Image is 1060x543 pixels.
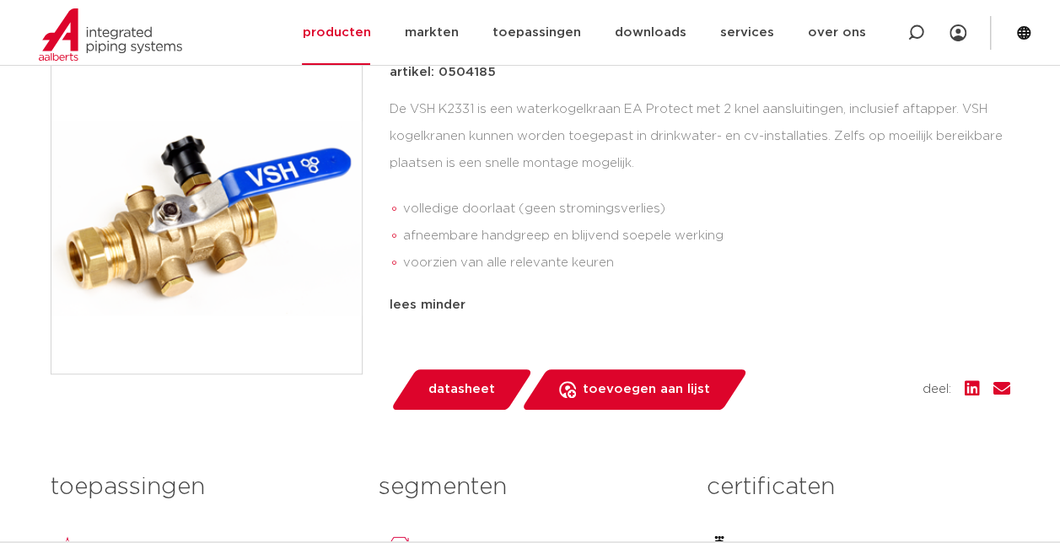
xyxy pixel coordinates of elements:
img: Product Image for VSH Super waterkogelkraan EA Protect FF 15 [51,63,362,374]
h3: segmenten [379,470,681,504]
p: artikel: 0504185 [390,62,496,83]
li: volledige doorlaat (geen stromingsverlies) [403,196,1010,223]
span: deel: [923,379,951,400]
span: toevoegen aan lijst [583,376,710,403]
li: afneembare handgreep en blijvend soepele werking [403,223,1010,250]
div: lees minder [390,295,1010,315]
a: datasheet [390,369,533,410]
span: datasheet [428,376,495,403]
div: De VSH K2331 is een waterkogelkraan EA Protect met 2 knel aansluitingen, inclusief aftapper. VSH ... [390,96,1010,282]
li: voorzien van alle relevante keuren [403,250,1010,277]
h3: toepassingen [51,470,353,504]
h3: certificaten [707,470,1009,504]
